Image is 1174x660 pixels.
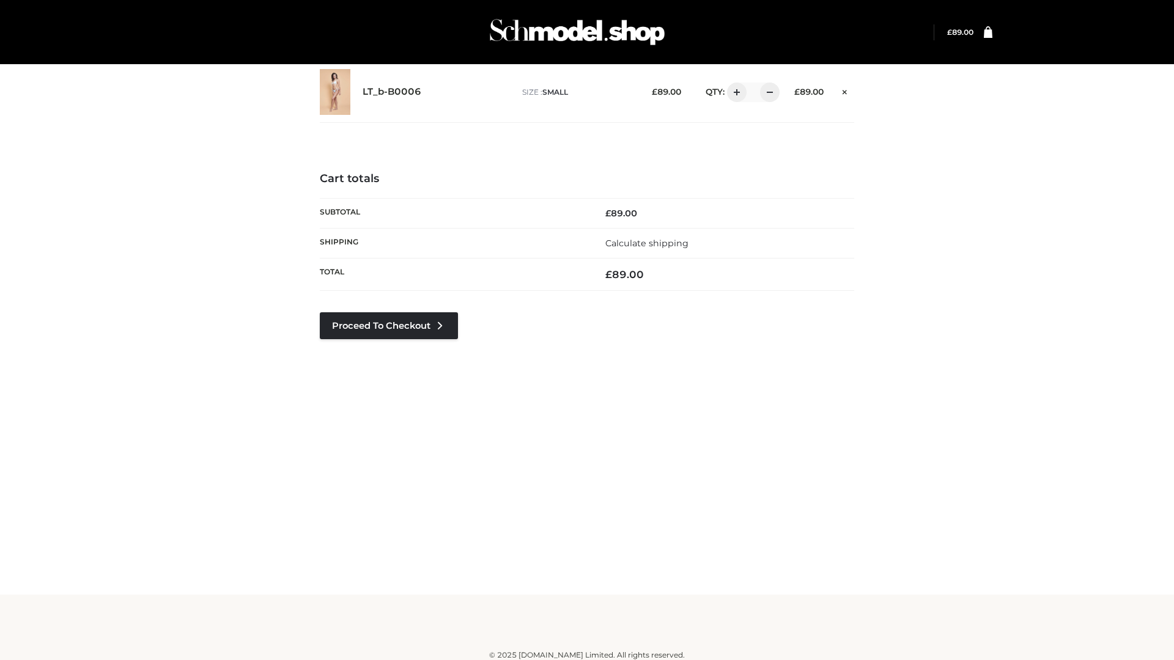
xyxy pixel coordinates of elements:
bdi: 89.00 [605,208,637,219]
p: size : [522,87,633,98]
span: £ [794,87,800,97]
bdi: 89.00 [947,28,973,37]
div: QTY: [693,82,775,102]
bdi: 89.00 [794,87,824,97]
a: Calculate shipping [605,238,689,249]
img: Schmodel Admin 964 [485,8,669,56]
h4: Cart totals [320,172,854,186]
a: Proceed to Checkout [320,312,458,339]
span: £ [605,208,611,219]
th: Shipping [320,228,587,258]
a: Remove this item [836,82,854,98]
bdi: 89.00 [652,87,681,97]
span: SMALL [542,87,568,97]
th: Total [320,258,587,291]
span: £ [947,28,952,37]
span: £ [605,268,612,280]
span: £ [652,87,657,97]
a: £89.00 [947,28,973,37]
bdi: 89.00 [605,268,644,280]
th: Subtotal [320,198,587,228]
a: LT_b-B0006 [363,86,421,98]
